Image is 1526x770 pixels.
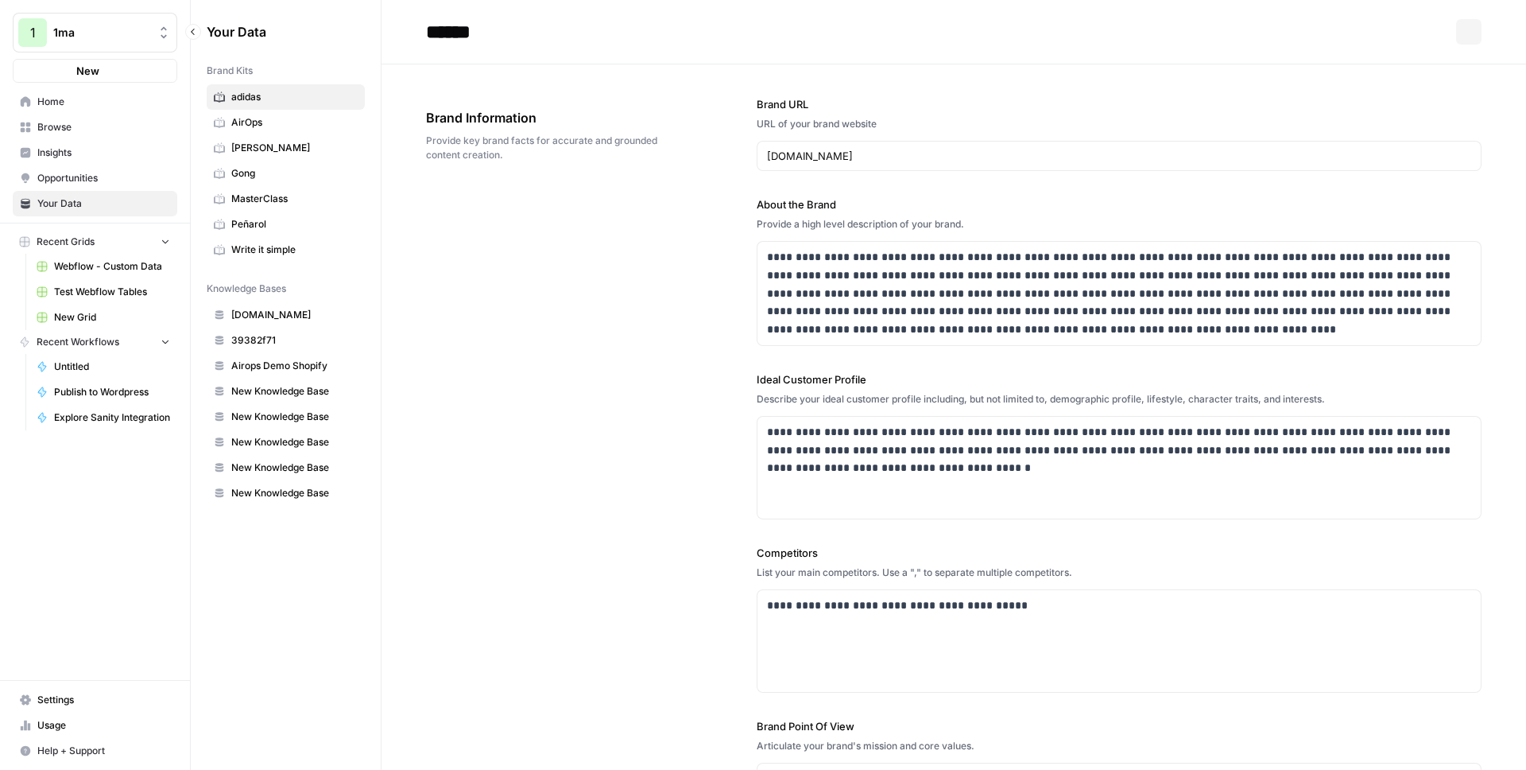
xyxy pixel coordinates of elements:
a: New Knowledge Base [207,404,365,430]
a: New Knowledge Base [207,379,365,404]
span: Recent Workflows [37,335,119,349]
span: Publish to Wordpress [54,385,170,399]
span: Opportunities [37,171,170,185]
span: Home [37,95,170,109]
button: Workspace: 1ma [13,13,177,52]
span: Gong [231,166,358,181]
button: Recent Workflows [13,330,177,354]
span: New [76,63,99,79]
a: Peñarol [207,212,365,237]
a: Gong [207,161,365,186]
span: New Knowledge Base [231,384,358,399]
a: Untitled [29,354,177,379]
a: [DOMAIN_NAME] [207,302,365,328]
label: Ideal Customer Profile [757,371,1481,387]
span: Your Data [37,196,170,211]
span: Insights [37,146,170,160]
button: Recent Grids [13,230,177,254]
span: Help + Support [37,744,170,758]
a: AirOps [207,110,365,135]
span: Peñarol [231,217,358,231]
span: Untitled [54,360,170,374]
span: Settings [37,693,170,707]
a: MasterClass [207,186,365,212]
a: Explore Sanity Integration [29,405,177,430]
a: Home [13,89,177,115]
span: 39382f71 [231,333,358,348]
span: New Knowledge Base [231,461,358,475]
button: Help + Support [13,738,177,764]
span: New Knowledge Base [231,410,358,424]
span: 1 [30,23,36,42]
div: Articulate your brand's mission and core values. [757,739,1481,753]
label: About the Brand [757,196,1481,212]
div: Provide a high level description of your brand. [757,217,1481,231]
span: New Knowledge Base [231,435,358,449]
div: Describe your ideal customer profile including, but not limited to, demographic profile, lifestyl... [757,392,1481,406]
a: Insights [13,140,177,165]
span: [PERSON_NAME] [231,141,358,155]
span: Usage [37,718,170,733]
a: New Knowledge Base [207,455,365,480]
span: Provide key brand facts for accurate and grounded content creation. [426,134,668,162]
label: Brand URL [757,96,1481,112]
a: Your Data [13,191,177,216]
span: Explore Sanity Integration [54,410,170,425]
a: New Grid [29,305,177,330]
span: Knowledge Bases [207,282,286,296]
span: Brand Kits [207,64,253,78]
a: Test Webflow Tables [29,279,177,305]
a: New Knowledge Base [207,480,365,506]
span: Your Data [207,22,346,41]
a: Webflow - Custom Data [29,254,177,279]
a: Airops Demo Shopify [207,353,365,379]
span: Write it simple [231,243,358,257]
span: adidas [231,90,358,104]
div: URL of your brand website [757,117,1481,131]
span: 1ma [53,25,149,41]
span: New Grid [54,310,170,325]
a: 39382f71 [207,328,365,353]
span: [DOMAIN_NAME] [231,308,358,322]
span: MasterClass [231,192,358,206]
div: List your main competitors. Use a "," to separate multiple competitors. [757,566,1481,580]
a: Write it simple [207,237,365,262]
a: New Knowledge Base [207,430,365,455]
span: Brand Information [426,108,668,127]
input: www.sundaysoccer.com [767,148,1471,164]
a: [PERSON_NAME] [207,135,365,161]
span: Browse [37,120,170,134]
a: Settings [13,687,177,713]
span: New Knowledge Base [231,486,358,500]
span: Webflow - Custom Data [54,259,170,274]
span: Test Webflow Tables [54,285,170,299]
a: Browse [13,115,177,140]
a: Opportunities [13,165,177,191]
a: Publish to Wordpress [29,379,177,405]
a: Usage [13,713,177,738]
span: AirOps [231,115,358,130]
span: Recent Grids [37,235,95,249]
button: New [13,59,177,83]
span: Airops Demo Shopify [231,359,358,373]
label: Competitors [757,545,1481,561]
a: adidas [207,84,365,110]
label: Brand Point Of View [757,718,1481,734]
